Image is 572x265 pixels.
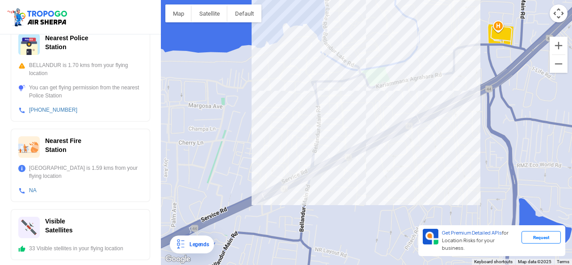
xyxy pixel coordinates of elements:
button: Show satellite imagery [192,4,227,22]
span: Get Premium Detailed APIs [442,230,502,236]
button: Keyboard shortcuts [474,259,513,265]
img: Google [163,253,193,265]
a: Terms [557,259,569,264]
span: Map data ©2025 [518,259,551,264]
a: Open this area in Google Maps (opens a new window) [163,253,193,265]
img: ic_satellites.svg [18,217,40,238]
div: Request [522,231,561,244]
img: Premium APIs [423,229,438,244]
span: Visible Satellites [45,218,72,234]
img: ic_tgdronemaps.svg [7,7,70,27]
a: [PHONE_NUMBER] [29,107,77,113]
div: Legends [186,239,209,250]
span: Nearest Fire Station [45,137,81,153]
button: Map camera controls [550,4,568,22]
div: 33 Visible stellites in your flying location [18,244,143,252]
button: Zoom in [550,37,568,55]
span: Nearest Police Station [45,34,88,50]
div: You can get flying permission from the nearest Police Station [18,84,143,100]
img: Legends [175,239,186,250]
button: Show street map [165,4,192,22]
div: for Location Risks for your business. [438,229,522,252]
img: ic_firestation.svg [18,136,40,158]
img: ic_police_station.svg [18,34,40,55]
a: NA [29,187,37,193]
div: BELLANDUR is 1.70 kms from your flying location [18,61,143,77]
div: [GEOGRAPHIC_DATA] is 1.59 kms from your flying location [18,164,143,180]
button: Zoom out [550,55,568,73]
